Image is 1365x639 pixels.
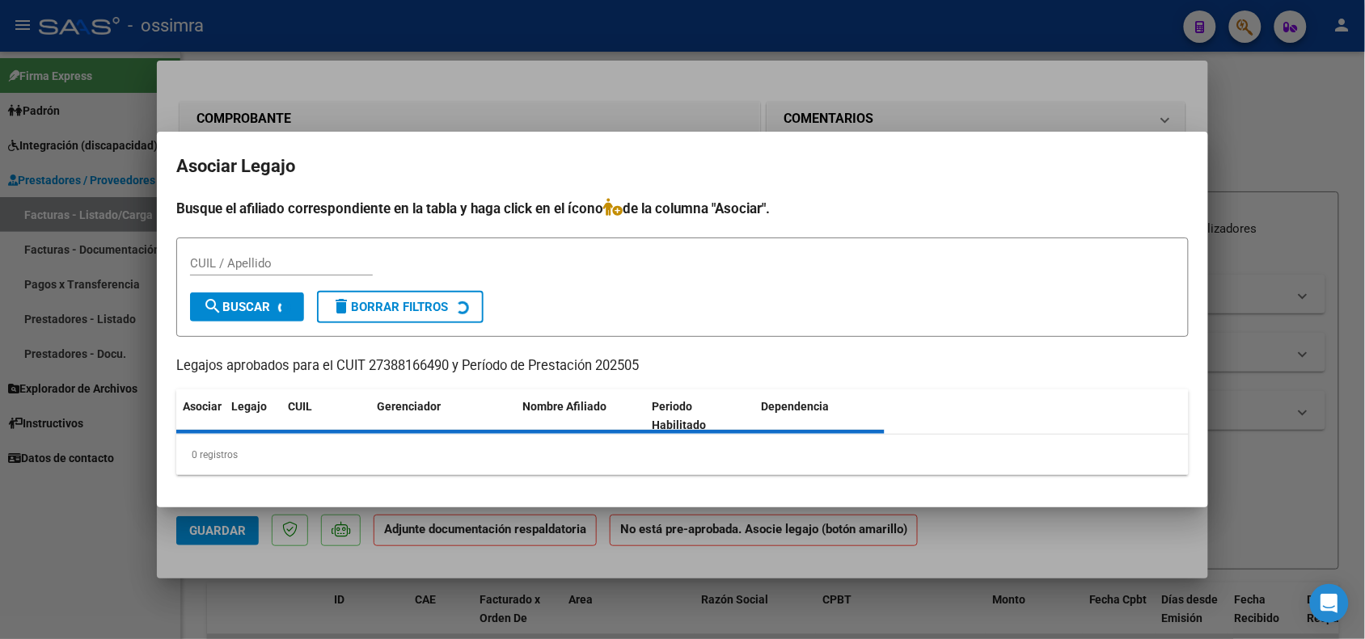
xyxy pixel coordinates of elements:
span: Borrar Filtros [332,300,448,314]
p: Legajos aprobados para el CUIT 27388166490 y Período de Prestación 202505 [176,356,1189,376]
button: Buscar [190,292,304,322]
span: Dependencia [762,400,830,413]
span: CUIL [288,400,312,413]
span: Gerenciador [377,400,441,413]
datatable-header-cell: CUIL [281,389,370,443]
h4: Busque el afiliado correspondiente en la tabla y haga click en el ícono de la columna "Asociar". [176,198,1189,219]
datatable-header-cell: Nombre Afiliado [516,389,646,443]
span: Periodo Habilitado [653,400,707,431]
span: Nombre Afiliado [522,400,606,413]
div: Open Intercom Messenger [1310,584,1349,623]
span: Buscar [203,300,270,314]
datatable-header-cell: Periodo Habilitado [646,389,755,443]
h2: Asociar Legajo [176,151,1189,182]
datatable-header-cell: Legajo [225,389,281,443]
mat-icon: delete [332,296,351,316]
mat-icon: search [203,296,222,316]
span: Legajo [231,400,267,413]
span: Asociar [183,400,222,413]
datatable-header-cell: Gerenciador [370,389,516,443]
datatable-header-cell: Asociar [176,389,225,443]
button: Borrar Filtros [317,291,484,323]
datatable-header-cell: Dependencia [755,389,885,443]
div: 0 registros [176,435,1189,475]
